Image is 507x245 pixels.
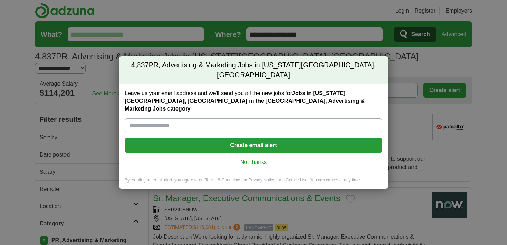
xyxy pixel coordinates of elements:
[205,178,241,183] a: Terms & Conditions
[119,56,388,84] h2: PR, Advertising & Marketing Jobs in [US_STATE][GEOGRAPHIC_DATA], [GEOGRAPHIC_DATA]
[125,138,382,153] button: Create email alert
[119,177,388,189] div: By creating an email alert, you agree to our and , and Cookie Use. You can cancel at any time.
[125,90,365,112] strong: Jobs in [US_STATE][GEOGRAPHIC_DATA], [GEOGRAPHIC_DATA] in the [GEOGRAPHIC_DATA], Advertising & Ma...
[249,178,276,183] a: Privacy Notice
[131,60,149,70] span: 4,837
[130,158,377,166] a: No, thanks
[125,90,382,113] label: Leave us your email address and we'll send you all the new jobs for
